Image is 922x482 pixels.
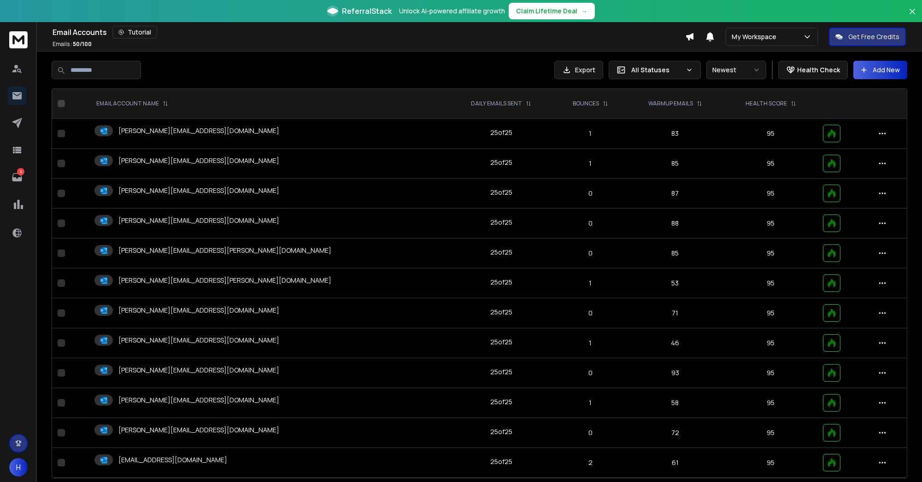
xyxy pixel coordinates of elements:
div: 25 of 25 [490,427,512,436]
p: 1 [560,338,621,348]
div: 25 of 25 [490,337,512,347]
button: Health Check [778,61,848,79]
div: 25 of 25 [490,457,512,466]
div: 25 of 25 [490,367,512,377]
button: Add New [853,61,907,79]
td: 95 [724,328,817,358]
div: 25 of 25 [490,128,512,137]
div: 25 of 25 [490,218,512,227]
div: 25 of 25 [490,248,512,257]
p: 3 [17,168,24,175]
td: 95 [724,448,817,478]
td: 85 [626,149,724,179]
p: [PERSON_NAME][EMAIL_ADDRESS][DOMAIN_NAME] [118,395,279,405]
td: 95 [724,298,817,328]
p: Emails : [53,41,92,48]
div: 25 of 25 [490,397,512,407]
td: 83 [626,119,724,149]
td: 95 [724,119,817,149]
p: Get Free Credits [848,32,899,41]
p: DAILY EMAILS SENT [471,100,522,107]
td: 61 [626,448,724,478]
div: 25 of 25 [490,158,512,167]
p: 1 [560,159,621,168]
span: ReferralStack [342,6,392,17]
p: 2 [560,458,621,467]
td: 95 [724,238,817,268]
td: 46 [626,328,724,358]
p: HEALTH SCORE [746,100,787,107]
p: My Workspace [732,32,780,41]
p: 0 [560,219,621,228]
p: 0 [560,249,621,258]
td: 95 [724,418,817,448]
button: H [9,458,28,476]
button: Get Free Credits [829,28,906,46]
p: 1 [560,398,621,407]
p: BOUNCES [573,100,599,107]
div: 25 of 25 [490,308,512,317]
p: 0 [560,189,621,198]
span: → [581,6,587,16]
td: 72 [626,418,724,448]
p: [PERSON_NAME][EMAIL_ADDRESS][DOMAIN_NAME] [118,216,279,225]
td: 95 [724,358,817,388]
a: 3 [8,168,26,186]
p: [EMAIL_ADDRESS][DOMAIN_NAME] [118,455,227,465]
p: All Statuses [631,65,682,75]
p: 0 [560,368,621,377]
div: 25 of 25 [490,188,512,197]
td: 87 [626,179,724,209]
td: 71 [626,298,724,328]
p: [PERSON_NAME][EMAIL_ADDRESS][PERSON_NAME][DOMAIN_NAME] [118,246,331,255]
td: 53 [626,268,724,298]
button: Claim Lifetime Deal→ [509,3,595,19]
p: Health Check [797,65,840,75]
td: 95 [724,268,817,298]
p: 0 [560,308,621,318]
p: [PERSON_NAME][EMAIL_ADDRESS][DOMAIN_NAME] [118,126,279,135]
div: 25 of 25 [490,278,512,287]
td: 95 [724,149,817,179]
p: [PERSON_NAME][EMAIL_ADDRESS][DOMAIN_NAME] [118,366,279,375]
p: WARMUP EMAILS [648,100,693,107]
button: Tutorial [112,26,157,39]
div: EMAIL ACCOUNT NAME [96,100,168,107]
td: 95 [724,179,817,209]
p: 1 [560,279,621,288]
td: 58 [626,388,724,418]
button: Newest [706,61,766,79]
p: 0 [560,428,621,437]
td: 93 [626,358,724,388]
td: 95 [724,209,817,238]
p: Unlock AI-powered affiliate growth [399,6,505,16]
p: [PERSON_NAME][EMAIL_ADDRESS][DOMAIN_NAME] [118,156,279,165]
p: 1 [560,129,621,138]
button: Export [554,61,603,79]
p: [PERSON_NAME][EMAIL_ADDRESS][DOMAIN_NAME] [118,336,279,345]
button: Close banner [906,6,918,28]
span: 50 / 100 [73,40,92,48]
p: [PERSON_NAME][EMAIL_ADDRESS][PERSON_NAME][DOMAIN_NAME] [118,276,331,285]
p: [PERSON_NAME][EMAIL_ADDRESS][DOMAIN_NAME] [118,425,279,435]
div: Email Accounts [53,26,685,39]
td: 85 [626,238,724,268]
p: [PERSON_NAME][EMAIL_ADDRESS][DOMAIN_NAME] [118,306,279,315]
p: [PERSON_NAME][EMAIL_ADDRESS][DOMAIN_NAME] [118,186,279,195]
td: 88 [626,209,724,238]
td: 95 [724,388,817,418]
